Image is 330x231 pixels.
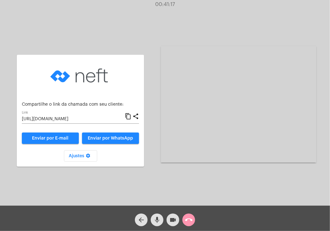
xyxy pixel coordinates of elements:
span: Enviar por WhatsApp [88,136,133,140]
mat-icon: arrow_back [137,216,145,224]
button: Ajustes [64,150,97,162]
img: logo-neft-novo-2.png [49,60,112,91]
mat-icon: share [132,113,139,120]
mat-icon: videocam [169,216,177,224]
mat-icon: content_copy [125,113,131,120]
span: Ajustes [69,154,92,158]
span: 00:41:17 [155,2,175,7]
p: Compartilhe o link da chamada com seu cliente: [22,102,139,107]
mat-icon: mic [153,216,161,224]
mat-icon: call_end [185,216,193,224]
span: Enviar por E-mail [32,136,69,140]
a: Enviar por E-mail [22,133,79,144]
button: Enviar por WhatsApp [82,133,139,144]
mat-icon: settings [85,153,92,161]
